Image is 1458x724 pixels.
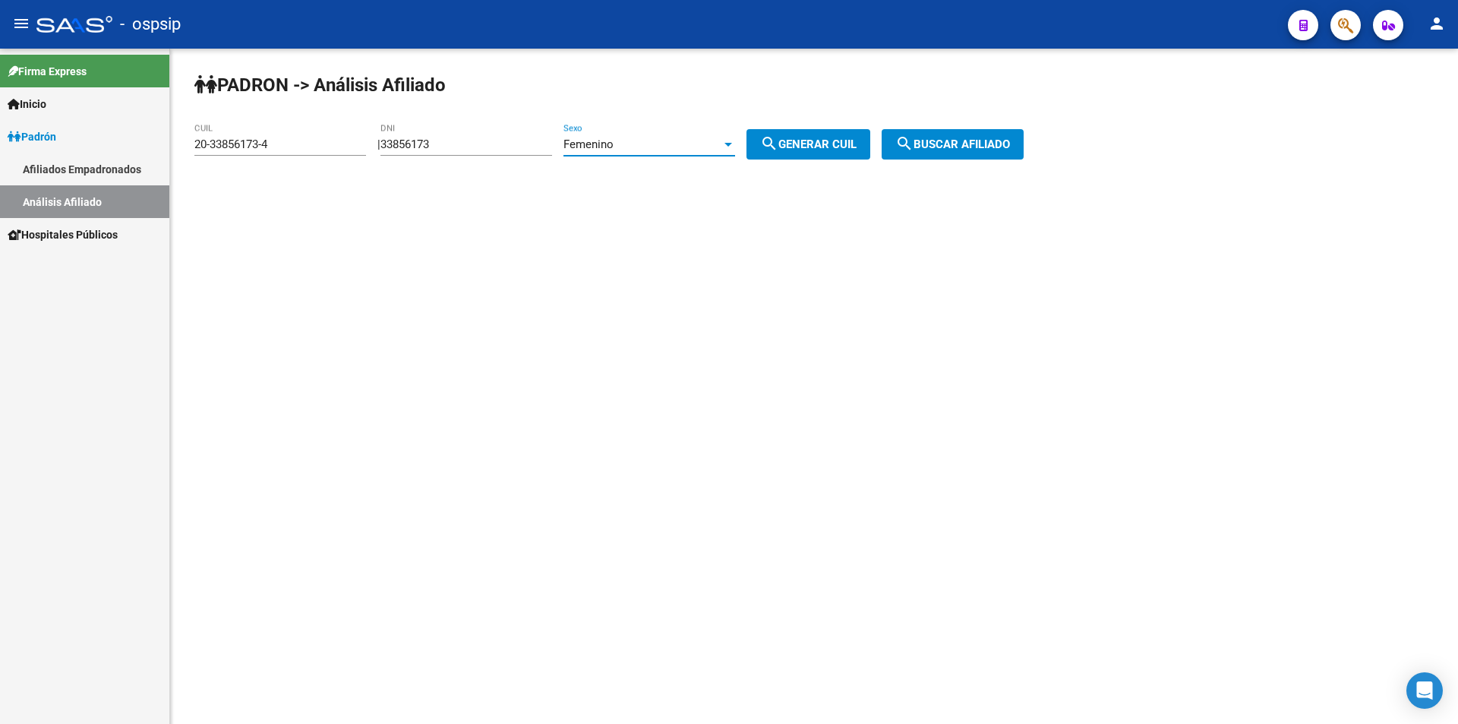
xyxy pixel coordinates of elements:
span: Generar CUIL [760,138,857,151]
mat-icon: search [760,134,778,153]
span: Firma Express [8,63,87,80]
span: - ospsip [120,8,181,41]
mat-icon: search [895,134,914,153]
button: Generar CUIL [746,129,870,160]
strong: PADRON -> Análisis Afiliado [194,74,446,96]
mat-icon: menu [12,14,30,33]
div: | [377,138,882,151]
span: Femenino [563,138,614,151]
button: Buscar afiliado [882,129,1024,160]
div: Open Intercom Messenger [1406,672,1443,709]
span: Hospitales Públicos [8,226,118,243]
span: Inicio [8,96,46,112]
span: Padrón [8,128,56,145]
mat-icon: person [1428,14,1446,33]
span: Buscar afiliado [895,138,1010,151]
